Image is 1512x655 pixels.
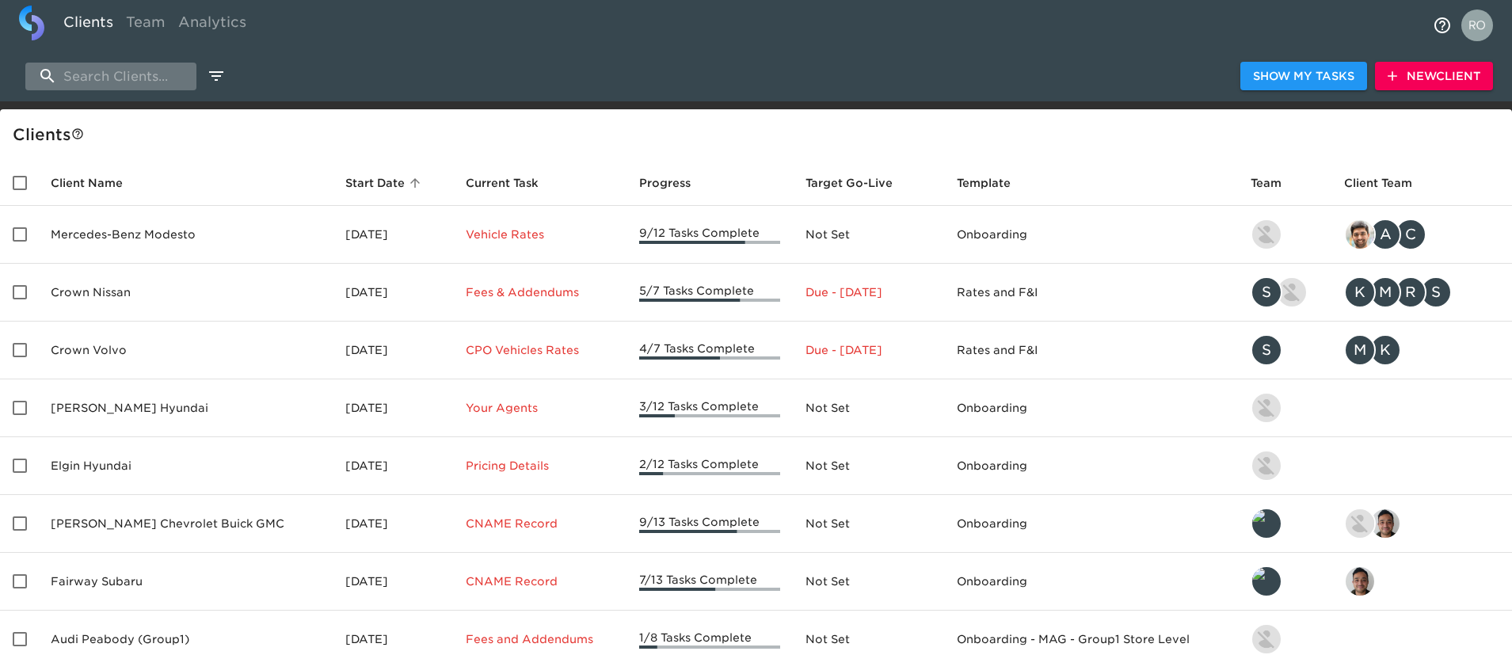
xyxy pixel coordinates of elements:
img: nikko.foster@roadster.com [1252,625,1281,653]
div: nikko.foster@roadster.com [1251,623,1319,655]
div: S [1420,276,1452,308]
td: Not Set [793,437,944,495]
div: sai@simplemnt.com [1344,566,1499,597]
td: Not Set [793,495,944,553]
span: Team [1251,173,1302,192]
img: kevin.lo@roadster.com [1252,451,1281,480]
td: [DATE] [333,264,452,322]
button: NewClient [1375,62,1493,91]
td: [DATE] [333,553,452,611]
span: Current Task [466,173,559,192]
td: 4/7 Tasks Complete [627,322,792,379]
td: [PERSON_NAME] Chevrolet Buick GMC [38,495,333,553]
span: Client Name [51,173,143,192]
td: Mercedes-Benz Modesto [38,206,333,264]
div: S [1251,276,1282,308]
img: austin@roadster.com [1278,278,1306,307]
p: Vehicle Rates [466,227,615,242]
div: kevin.lo@roadster.com [1251,450,1319,482]
td: Onboarding [944,206,1238,264]
td: [DATE] [333,322,452,379]
span: Current Task [466,173,539,192]
a: Analytics [172,6,253,44]
div: A [1369,219,1401,250]
p: CNAME Record [466,516,615,531]
td: Onboarding [944,495,1238,553]
div: R [1395,276,1426,308]
span: New Client [1388,67,1480,86]
td: Crown Volvo [38,322,333,379]
td: Crown Nissan [38,264,333,322]
div: M [1369,276,1401,308]
button: edit [203,63,230,89]
div: kevin.lo@roadster.com [1251,392,1319,424]
button: Show My Tasks [1240,62,1367,91]
div: sandeep@simplemnt.com, angelique.nurse@roadster.com, clayton.mandel@roadster.com [1344,219,1499,250]
p: Due - [DATE] [806,342,931,358]
img: logo [19,6,44,40]
img: nikko.foster@roadster.com [1346,509,1374,538]
div: leland@roadster.com [1251,508,1319,539]
td: Not Set [793,379,944,437]
td: 7/13 Tasks Complete [627,553,792,611]
div: K [1344,276,1376,308]
p: Due - [DATE] [806,284,931,300]
td: [PERSON_NAME] Hyundai [38,379,333,437]
td: 2/12 Tasks Complete [627,437,792,495]
span: Start Date [345,173,425,192]
div: savannah@roadster.com [1251,334,1319,366]
span: Client Team [1344,173,1433,192]
div: nikko.foster@roadster.com, sai@simplemnt.com [1344,508,1499,539]
button: notifications [1423,6,1461,44]
td: Rates and F&I [944,322,1238,379]
td: 3/12 Tasks Complete [627,379,792,437]
p: Fees and Addendums [466,631,615,647]
div: savannah@roadster.com, austin@roadster.com [1251,276,1319,308]
td: [DATE] [333,495,452,553]
div: kevin.lo@roadster.com [1251,219,1319,250]
img: sandeep@simplemnt.com [1346,220,1374,249]
a: Clients [57,6,120,44]
p: CNAME Record [466,573,615,589]
p: Pricing Details [466,458,615,474]
span: Progress [639,173,711,192]
td: [DATE] [333,379,452,437]
a: Team [120,6,172,44]
div: S [1251,334,1282,366]
td: Fairway Subaru [38,553,333,611]
img: kevin.lo@roadster.com [1252,394,1281,422]
td: Not Set [793,553,944,611]
td: Onboarding [944,379,1238,437]
input: search [25,63,196,90]
div: leland@roadster.com [1251,566,1319,597]
td: 9/13 Tasks Complete [627,495,792,553]
div: K [1369,334,1401,366]
p: CPO Vehicles Rates [466,342,615,358]
span: Template [957,173,1031,192]
span: Show My Tasks [1253,67,1354,86]
img: kevin.lo@roadster.com [1252,220,1281,249]
div: M [1344,334,1376,366]
div: kwilson@crowncars.com, mcooley@crowncars.com, rrobins@crowncars.com, sparent@crowncars.com [1344,276,1499,308]
span: Target Go-Live [806,173,893,192]
img: sai@simplemnt.com [1371,509,1400,538]
td: Not Set [793,206,944,264]
img: leland@roadster.com [1252,509,1281,538]
div: C [1395,219,1426,250]
td: 9/12 Tasks Complete [627,206,792,264]
img: sai@simplemnt.com [1346,567,1374,596]
div: mcooley@crowncars.com, kwilson@crowncars.com [1344,334,1499,366]
td: 5/7 Tasks Complete [627,264,792,322]
td: Onboarding [944,437,1238,495]
td: Onboarding [944,553,1238,611]
svg: This is a list of all of your clients and clients shared with you [71,128,84,140]
img: Profile [1461,10,1493,41]
div: Client s [13,122,1506,147]
p: Your Agents [466,400,615,416]
td: [DATE] [333,206,452,264]
span: Target Go-Live [806,173,913,192]
img: leland@roadster.com [1252,567,1281,596]
td: Rates and F&I [944,264,1238,322]
td: Elgin Hyundai [38,437,333,495]
td: [DATE] [333,437,452,495]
